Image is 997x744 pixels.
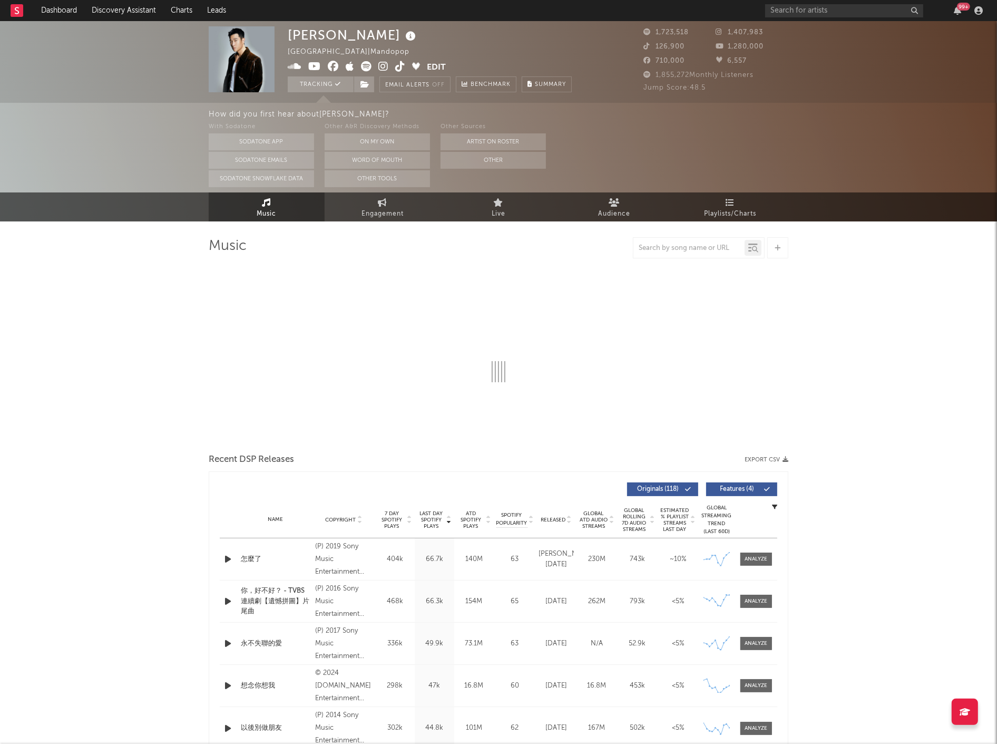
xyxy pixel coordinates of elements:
[288,76,354,92] button: Tracking
[620,554,655,565] div: 743k
[378,681,412,691] div: 298k
[325,121,430,133] div: Other A&R Discovery Methods
[241,554,310,565] a: 怎麼了
[496,554,533,565] div: 63
[705,208,757,220] span: Playlists/Charts
[496,723,533,733] div: 62
[541,517,565,523] span: Released
[417,510,445,529] span: Last Day Spotify Plays
[579,596,614,607] div: 262M
[325,152,430,169] button: Word Of Mouth
[643,57,685,64] span: 710,000
[441,192,556,221] a: Live
[620,639,655,649] div: 52.9k
[378,639,412,649] div: 336k
[241,681,310,691] a: 想念你想我
[441,121,546,133] div: Other Sources
[660,596,696,607] div: <5%
[288,46,422,59] div: [GEOGRAPHIC_DATA] | Mandopop
[579,723,614,733] div: 167M
[325,133,430,150] button: On My Own
[378,723,412,733] div: 302k
[315,667,373,705] div: © 2024 [DOMAIN_NAME] Entertainment Ltd.
[579,554,614,565] div: 230M
[496,511,527,527] span: Spotify Popularity
[457,639,491,649] div: 73.1M
[957,3,970,11] div: 99 +
[643,43,685,50] span: 126,900
[660,507,689,533] span: Estimated % Playlist Streams Last Day
[288,26,418,44] div: [PERSON_NAME]
[209,121,314,133] div: With Sodatone
[457,723,491,733] div: 101M
[325,517,356,523] span: Copyright
[579,639,614,649] div: N/A
[496,639,533,649] div: 63
[627,482,698,496] button: Originals(118)
[539,723,574,733] div: [DATE]
[492,208,505,220] span: Live
[209,192,325,221] a: Music
[257,208,277,220] span: Music
[241,639,310,649] a: 永不失聯的愛
[716,29,764,36] span: 1,407,983
[643,29,689,36] span: 1,723,518
[417,554,452,565] div: 66.7k
[535,82,566,88] span: Summary
[620,507,649,533] span: Global Rolling 7D Audio Streams
[209,453,294,466] span: Recent DSP Releases
[471,79,511,91] span: Benchmark
[643,72,754,79] span: 1,855,272 Monthly Listeners
[241,723,310,733] a: 以後別做朋友
[660,681,696,691] div: <5%
[457,510,485,529] span: ATD Spotify Plays
[417,681,452,691] div: 47k
[539,681,574,691] div: [DATE]
[457,554,491,565] div: 140M
[209,108,997,121] div: How did you first hear about [PERSON_NAME] ?
[496,596,533,607] div: 65
[315,540,373,578] div: (P) 2019 Sony Music Entertainment Taiwan Ltd. Tracks 1, 3, 5, 6, 9 (P) 2019 [DOMAIN_NAME] Enterta...
[417,596,452,607] div: 66.3k
[620,681,655,691] div: 453k
[713,486,761,492] span: Features ( 4 )
[456,76,516,92] a: Benchmark
[672,192,788,221] a: Playlists/Charts
[378,596,412,607] div: 468k
[315,625,373,663] div: (P) 2017 Sony Music Entertainment Taiwan Ltd.
[315,583,373,621] div: (P) 2016 Sony Music Entertainment Taiwan Ltd.
[441,152,546,169] button: Other
[378,554,412,565] div: 404k
[660,639,696,649] div: <5%
[457,681,491,691] div: 16.8M
[660,723,696,733] div: <5%
[765,4,923,17] input: Search for artists
[241,516,310,524] div: Name
[432,82,445,88] em: Off
[539,596,574,607] div: [DATE]
[599,208,631,220] span: Audience
[241,586,310,617] a: 你，好不好？ - TVBS連續劇【遺憾拼圖】片尾曲
[745,457,788,463] button: Export CSV
[209,170,314,187] button: Sodatone Snowflake Data
[325,192,441,221] a: Engagement
[417,639,452,649] div: 49.9k
[954,6,961,15] button: 99+
[325,170,430,187] button: Other Tools
[539,549,574,569] div: [PERSON_NAME][DATE]
[556,192,672,221] a: Audience
[427,61,446,74] button: Edit
[633,244,745,253] input: Search by song name or URL
[522,76,572,92] button: Summary
[620,723,655,733] div: 502k
[496,681,533,691] div: 60
[361,208,404,220] span: Engagement
[539,639,574,649] div: [DATE]
[701,504,732,536] div: Global Streaming Trend (Last 60D)
[209,152,314,169] button: Sodatone Emails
